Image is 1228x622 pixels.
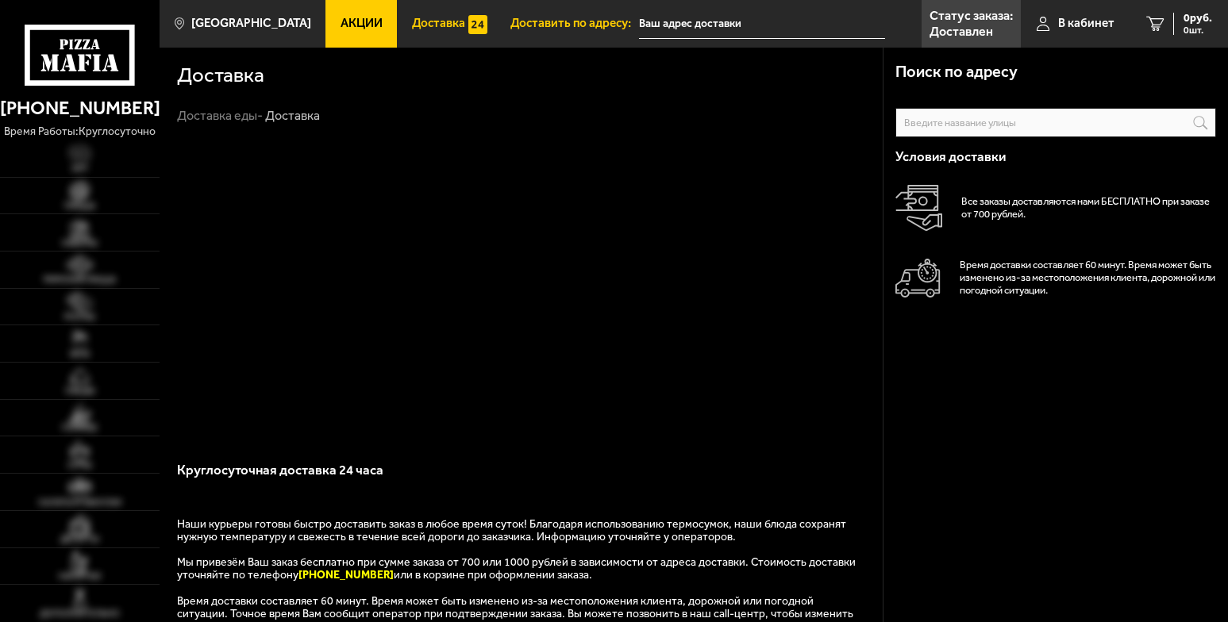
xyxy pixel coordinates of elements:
h1: Доставка [177,65,264,86]
span: 0 руб. [1184,13,1212,24]
h3: Условия доставки [895,150,1216,163]
span: [GEOGRAPHIC_DATA] [191,17,311,29]
div: Доставка [265,108,320,125]
span: Доставить по адресу: [510,17,639,29]
span: Мы привезём Ваш заказ бесплатно при сумме заказа от 700 или 1000 рублей в зависимости от адреса д... [177,555,856,582]
input: Введите название улицы [895,108,1216,137]
span: Доставка [412,17,465,29]
span: 0 шт. [1184,25,1212,35]
p: Все заказы доставляются нами БЕСПЛАТНО при заказе от 700 рублей. [961,195,1215,221]
span: Акции [341,17,383,29]
p: Статус заказа: [930,10,1013,22]
p: Доставлен [930,25,993,38]
input: Ваш адрес доставки [639,10,884,39]
img: 15daf4d41897b9f0e9f617042186c801.svg [468,15,487,34]
h3: Круглосуточная доставка 24 часа [177,461,865,492]
a: Доставка еды- [177,108,263,123]
p: Время доставки составляет 60 минут. Время может быть изменено из-за местоположения клиента, дорож... [960,259,1215,297]
span: Наши курьеры готовы быстро доставить заказ в любое время суток! Благодаря использованию термосумо... [177,517,846,543]
b: [PHONE_NUMBER] [298,568,394,582]
span: В кабинет [1058,17,1114,29]
img: Оплата доставки [895,185,942,232]
h3: Поиск по адресу [895,63,1018,79]
img: Автомобиль доставки [895,259,941,298]
span: Санкт-Петербург, улица Савушкина, 111к1 [639,10,884,39]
